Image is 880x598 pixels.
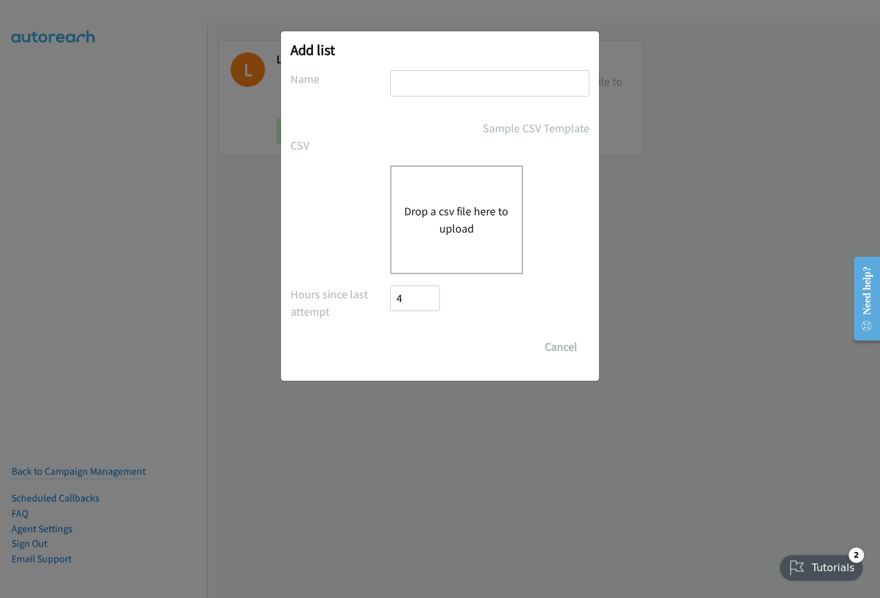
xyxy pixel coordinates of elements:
[843,248,880,349] iframe: Resource Center
[404,203,509,237] button: Drop a csv file here to upload
[291,286,390,320] label: Hours since last attempt
[533,334,589,360] button: Cancel
[291,137,390,154] label: CSV
[772,542,870,588] iframe: Checklist
[291,41,589,59] h2: Add list
[483,119,589,137] a: Sample CSV Template
[291,70,390,88] label: Name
